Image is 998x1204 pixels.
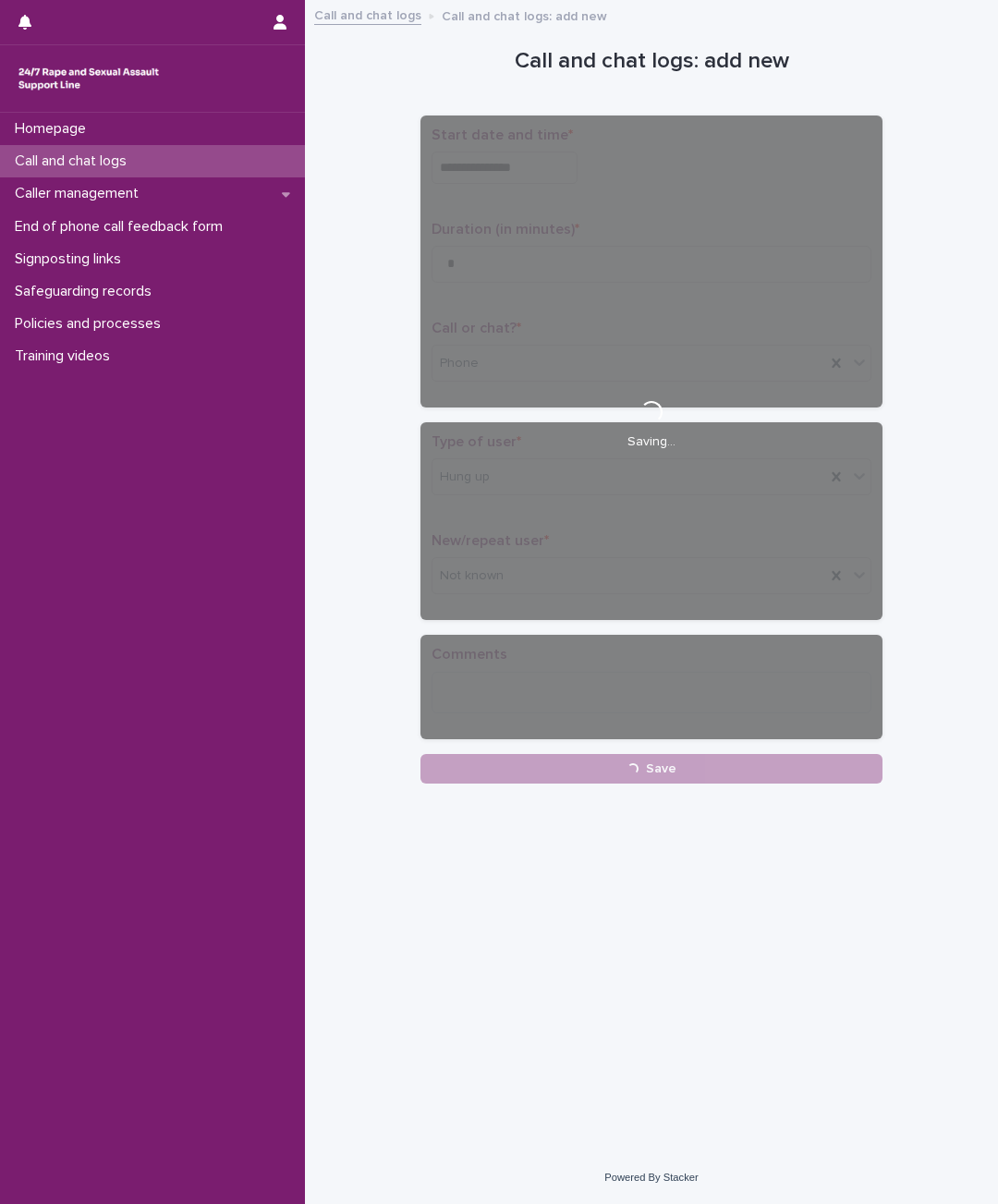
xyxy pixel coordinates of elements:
button: Save [420,754,882,784]
p: Policies and processes [7,315,176,333]
p: Caller management [7,185,153,202]
p: End of phone call feedback form [7,218,237,236]
p: Homepage [7,120,101,138]
p: Signposting links [7,250,136,268]
p: Safeguarding records [7,283,166,300]
a: Call and chat logs [314,4,421,25]
p: Call and chat logs [7,152,141,170]
p: Call and chat logs: add new [442,5,607,25]
p: Training videos [7,347,125,365]
span: Save [646,762,676,775]
h1: Call and chat logs: add new [420,48,882,75]
img: rhQMoQhaT3yELyF149Cw [15,60,163,97]
a: Powered By Stacker [604,1172,698,1183]
p: Saving… [627,434,675,450]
